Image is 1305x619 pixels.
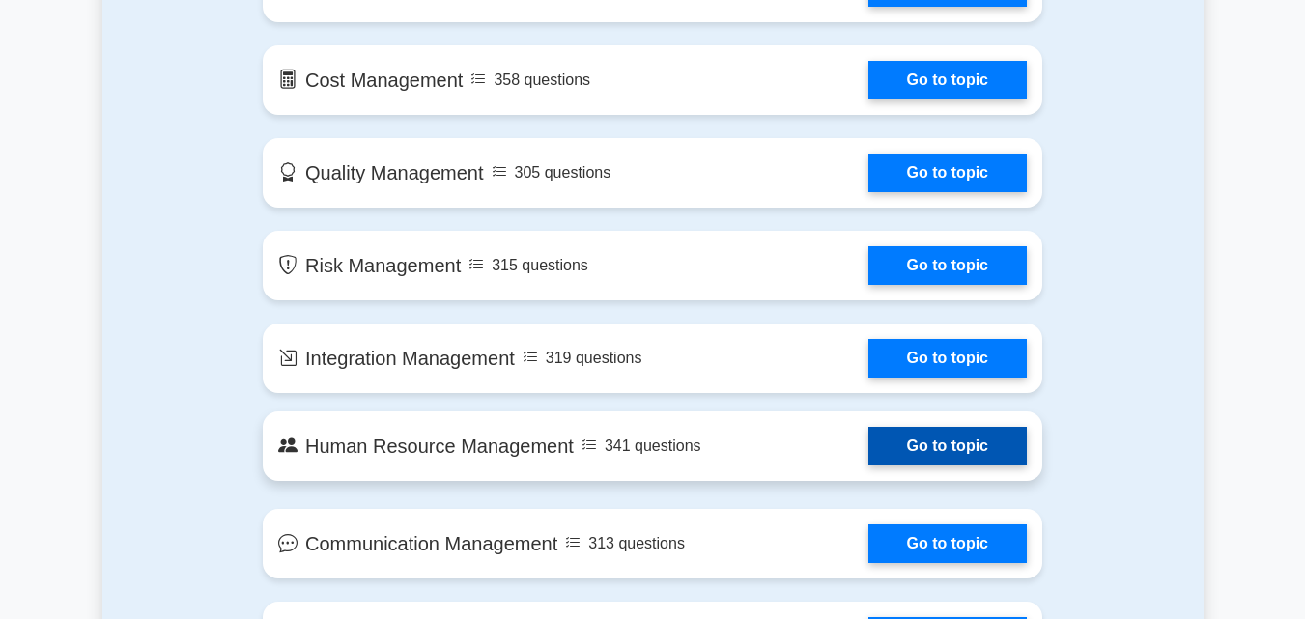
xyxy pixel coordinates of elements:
a: Go to topic [868,154,1027,192]
a: Go to topic [868,339,1027,378]
a: Go to topic [868,524,1027,563]
a: Go to topic [868,427,1027,465]
a: Go to topic [868,61,1027,99]
a: Go to topic [868,246,1027,285]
